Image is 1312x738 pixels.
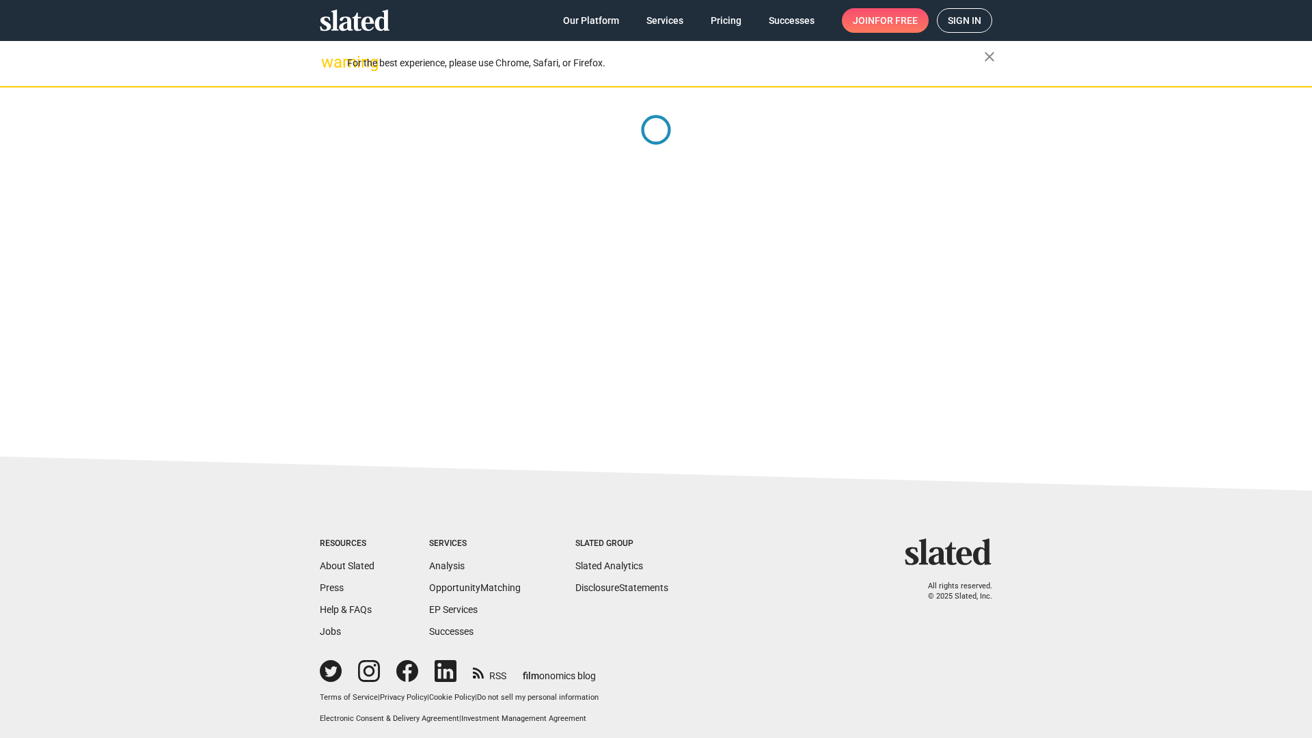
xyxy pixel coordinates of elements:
[429,626,474,637] a: Successes
[575,560,643,571] a: Slated Analytics
[711,8,741,33] span: Pricing
[523,670,539,681] span: film
[981,49,998,65] mat-icon: close
[875,8,918,33] span: for free
[320,538,374,549] div: Resources
[646,8,683,33] span: Services
[429,538,521,549] div: Services
[320,604,372,615] a: Help & FAQs
[552,8,630,33] a: Our Platform
[758,8,825,33] a: Successes
[842,8,929,33] a: Joinfor free
[320,714,459,723] a: Electronic Consent & Delivery Agreement
[948,9,981,32] span: Sign in
[473,661,506,683] a: RSS
[429,582,521,593] a: OpportunityMatching
[320,693,378,702] a: Terms of Service
[380,693,427,702] a: Privacy Policy
[320,582,344,593] a: Press
[429,693,475,702] a: Cookie Policy
[914,582,992,601] p: All rights reserved. © 2025 Slated, Inc.
[378,693,380,702] span: |
[320,626,341,637] a: Jobs
[320,560,374,571] a: About Slated
[427,693,429,702] span: |
[635,8,694,33] a: Services
[475,693,477,702] span: |
[523,659,596,683] a: filmonomics blog
[575,538,668,549] div: Slated Group
[429,560,465,571] a: Analysis
[700,8,752,33] a: Pricing
[321,54,338,70] mat-icon: warning
[575,582,668,593] a: DisclosureStatements
[459,714,461,723] span: |
[937,8,992,33] a: Sign in
[563,8,619,33] span: Our Platform
[429,604,478,615] a: EP Services
[477,693,599,703] button: Do not sell my personal information
[347,54,984,72] div: For the best experience, please use Chrome, Safari, or Firefox.
[769,8,815,33] span: Successes
[461,714,586,723] a: Investment Management Agreement
[853,8,918,33] span: Join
